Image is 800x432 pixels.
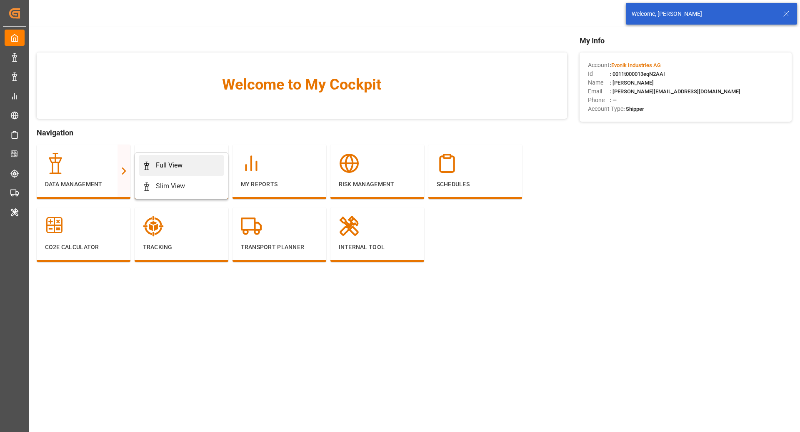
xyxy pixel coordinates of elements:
span: : Shipper [623,106,644,112]
p: My Reports [241,180,318,189]
span: Phone [588,96,610,105]
span: Name [588,78,610,87]
span: Navigation [37,127,567,138]
p: Transport Planner [241,243,318,252]
p: Schedules [437,180,514,189]
span: My Info [580,35,792,46]
p: Risk Management [339,180,416,189]
span: : — [610,97,617,103]
p: Tracking [143,243,220,252]
p: Data Management [45,180,122,189]
div: Slim View [156,181,185,191]
span: Account Type [588,105,623,113]
span: Account [588,61,610,70]
div: Full View [156,160,182,170]
span: : [PERSON_NAME][EMAIL_ADDRESS][DOMAIN_NAME] [610,88,740,95]
p: Internal Tool [339,243,416,252]
span: : [PERSON_NAME] [610,80,654,86]
span: : 0011t000013eqN2AAI [610,71,665,77]
span: Evonik Industries AG [611,62,661,68]
span: Id [588,70,610,78]
div: Welcome, [PERSON_NAME] [632,10,775,18]
span: : [610,62,661,68]
a: Full View [139,155,224,176]
a: Slim View [139,176,224,197]
p: CO2e Calculator [45,243,122,252]
span: Email [588,87,610,96]
span: Welcome to My Cockpit [53,73,550,96]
